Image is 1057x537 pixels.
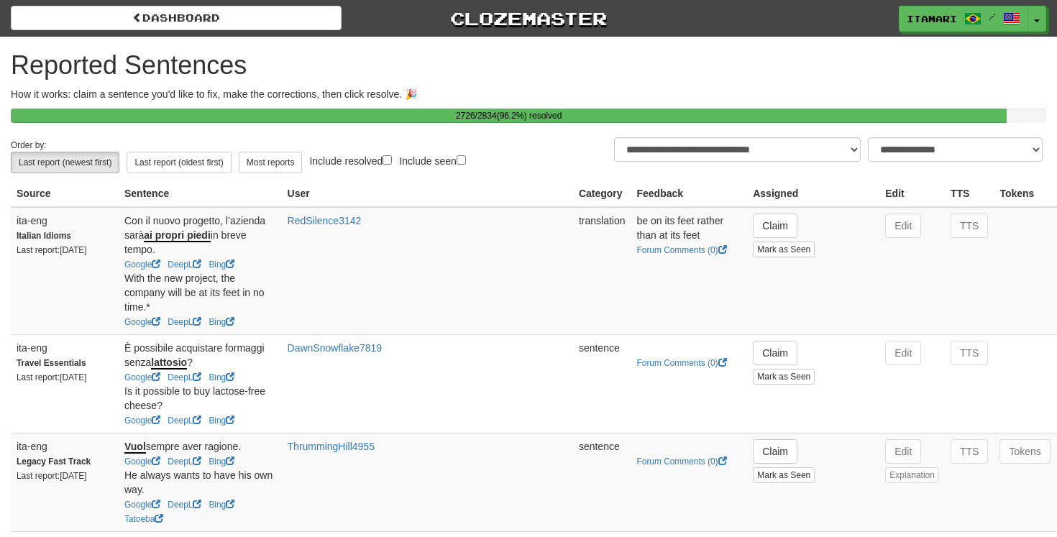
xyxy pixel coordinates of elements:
[989,12,996,22] span: /
[631,207,748,335] td: be on its feet rather than at its feet
[11,51,1046,80] h1: Reported Sentences
[753,242,815,257] button: Mark as Seen
[885,341,921,365] button: Edit
[879,180,945,207] th: Edit
[907,12,957,25] span: itamari
[124,441,146,454] u: Vuol
[124,372,160,382] a: Google
[573,334,631,433] td: sentence
[951,439,988,464] button: TTS
[239,152,303,173] button: Most reports
[282,180,573,207] th: User
[209,372,234,382] a: Bing
[168,416,201,426] a: DeepL
[17,471,87,481] small: Last report: [DATE]
[631,180,748,207] th: Feedback
[17,456,91,467] strong: Legacy Fast Track
[17,214,113,228] div: ita-eng
[637,358,727,368] a: Forum Comments (0)
[383,155,392,165] input: Include resolved
[637,456,727,467] a: Forum Comments (0)
[119,180,282,207] th: Sentence
[168,317,201,327] a: DeepL
[753,467,815,483] button: Mark as Seen
[747,180,879,207] th: Assigned
[151,357,187,370] u: lattosio
[753,214,797,238] button: Claim
[309,152,392,168] label: Include resolved
[399,152,465,168] label: Include seen
[951,214,988,238] button: TTS
[457,155,466,165] input: Include seen
[753,341,797,365] button: Claim
[17,245,87,255] small: Last report: [DATE]
[209,260,234,270] a: Bing
[999,439,1050,464] button: Tokens
[209,456,234,467] a: Bing
[573,433,631,531] td: sentence
[17,358,86,368] strong: Travel Essentials
[11,180,119,207] th: Source
[945,180,994,207] th: TTS
[124,416,160,426] a: Google
[11,6,342,30] a: Dashboard
[885,439,921,464] button: Edit
[124,441,241,454] span: sempre aver ragione.
[11,109,1007,123] div: 2726 / 2834 ( 96.2 %) resolved
[885,214,921,238] button: Edit
[17,439,113,454] div: ita-eng
[753,439,797,464] button: Claim
[899,6,1028,32] a: itamari /
[168,260,201,270] a: DeepL
[209,500,234,510] a: Bing
[994,180,1056,207] th: Tokens
[144,229,211,242] u: ai propri piedi
[127,152,231,173] button: Last report (oldest first)
[124,342,265,370] span: È possibile acquistare formaggi senza ?
[288,441,375,452] a: ThrummingHill4955
[17,372,87,382] small: Last report: [DATE]
[124,317,160,327] a: Google
[573,180,631,207] th: Category
[209,317,234,327] a: Bing
[124,215,265,255] span: Con il nuovo progetto, l’azienda sarà in breve tempo.
[11,87,1046,101] p: How it works: claim a sentence you'd like to fix, make the corrections, then click resolve. 🎉
[168,372,201,382] a: DeepL
[753,369,815,385] button: Mark as Seen
[209,416,234,426] a: Bing
[11,152,119,173] button: Last report (newest first)
[288,215,362,226] a: RedSilence3142
[17,231,71,241] strong: Italian Idioms
[124,514,163,524] a: Tatoeba
[168,500,201,510] a: DeepL
[363,6,694,31] a: Clozemaster
[288,342,383,354] a: DawnSnowflake7819
[17,341,113,355] div: ita-eng
[168,456,201,467] a: DeepL
[885,467,939,483] button: Explanation
[637,245,727,255] a: Forum Comments (0)
[124,468,276,497] div: He always wants to have his own way.
[573,207,631,335] td: translation
[124,260,160,270] a: Google
[951,341,988,365] button: TTS
[124,456,160,467] a: Google
[124,384,276,413] div: Is it possible to buy lactose-free cheese?
[124,271,276,314] div: With the new project, the company will be at its feet in no time.*
[11,140,47,150] small: Order by:
[124,500,160,510] a: Google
